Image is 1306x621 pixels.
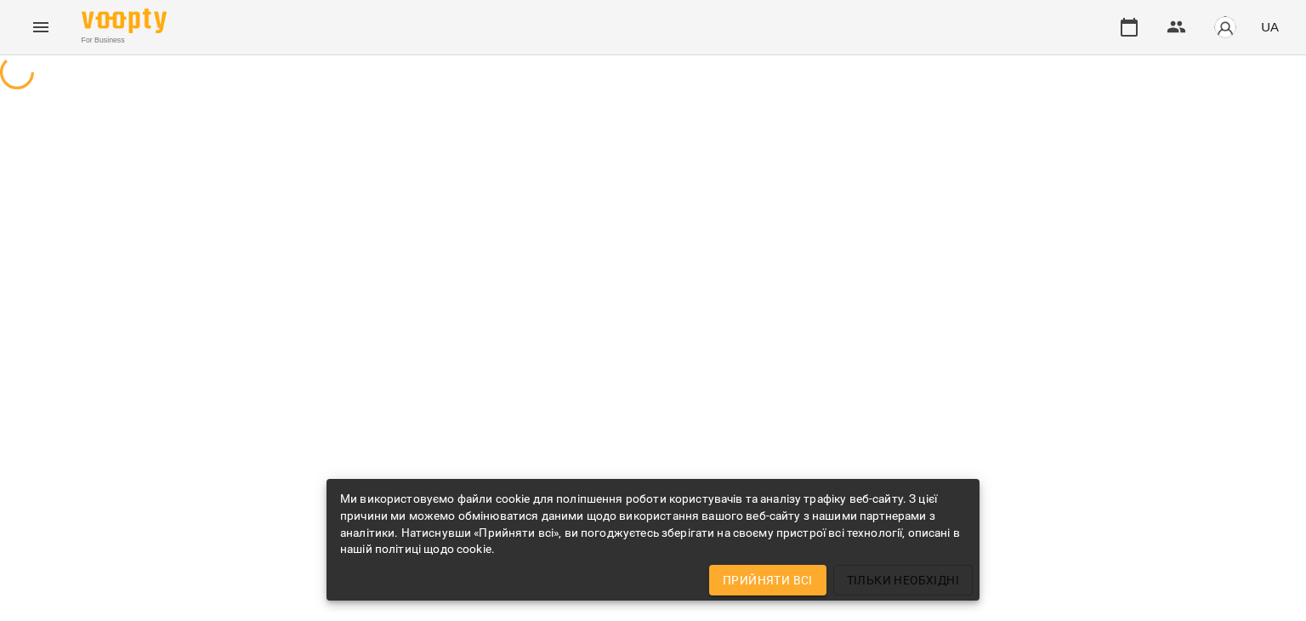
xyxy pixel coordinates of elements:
[1254,11,1286,43] button: UA
[20,7,61,48] button: Menu
[82,9,167,33] img: Voopty Logo
[82,35,167,46] span: For Business
[1213,15,1237,39] img: avatar_s.png
[1261,18,1279,36] span: UA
